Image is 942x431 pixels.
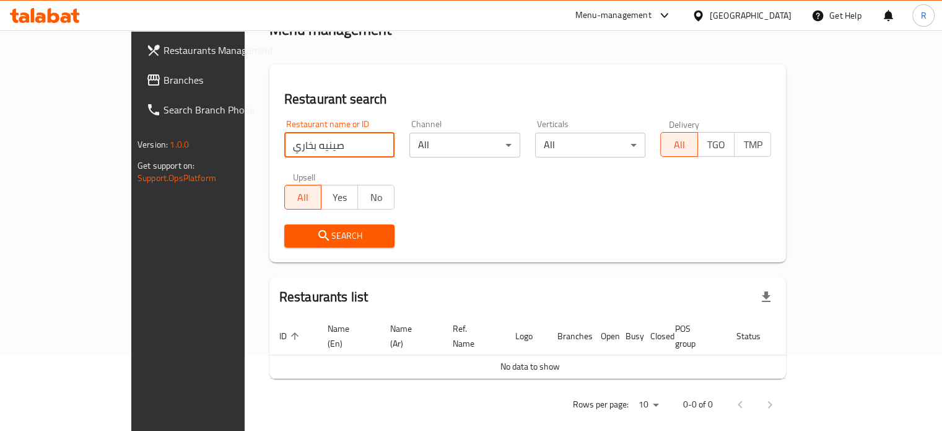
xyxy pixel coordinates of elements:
span: POS group [675,321,712,351]
button: TGO [697,132,735,157]
div: [GEOGRAPHIC_DATA] [710,9,792,22]
h2: Menu management [269,20,391,40]
button: All [284,185,321,210]
span: Search [294,228,385,244]
input: Search for restaurant name or ID.. [284,133,395,158]
span: ID [279,329,303,344]
th: Closed [640,318,665,355]
span: No [363,189,390,207]
label: Upsell [293,172,316,181]
div: Menu-management [575,8,652,23]
span: Search Branch Phone [164,102,279,117]
p: 0-0 of 0 [683,397,713,412]
span: Name (En) [328,321,365,351]
div: Export file [751,282,781,312]
span: No data to show [500,358,560,375]
a: Support.OpsPlatform [137,170,216,186]
h2: Restaurant search [284,90,771,109]
span: 1.0.0 [170,136,189,153]
button: Yes [321,185,358,210]
th: Busy [616,318,640,355]
button: TMP [734,132,771,157]
th: Logo [505,318,547,355]
span: Ref. Name [453,321,491,351]
span: R [920,9,926,22]
th: Open [591,318,616,355]
h2: Restaurants list [279,288,368,306]
span: Version: [137,136,168,153]
span: Restaurants Management [164,43,279,58]
label: Delivery [669,120,700,128]
span: All [666,136,692,154]
button: No [357,185,395,210]
button: Search [284,224,395,247]
div: All [535,133,646,158]
a: Search Branch Phone [136,95,289,125]
table: enhanced table [269,318,834,379]
div: All [409,133,520,158]
span: Yes [326,189,353,207]
p: Rows per page: [573,397,629,412]
a: Branches [136,65,289,95]
span: All [290,189,316,207]
span: TGO [703,136,730,154]
span: TMP [739,136,766,154]
th: Branches [547,318,591,355]
a: Restaurants Management [136,35,289,65]
span: Branches [164,73,279,87]
div: Rows per page: [634,396,663,414]
span: Status [736,329,777,344]
span: Name (Ar) [390,321,428,351]
span: Get support on: [137,158,194,174]
button: All [660,132,697,157]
